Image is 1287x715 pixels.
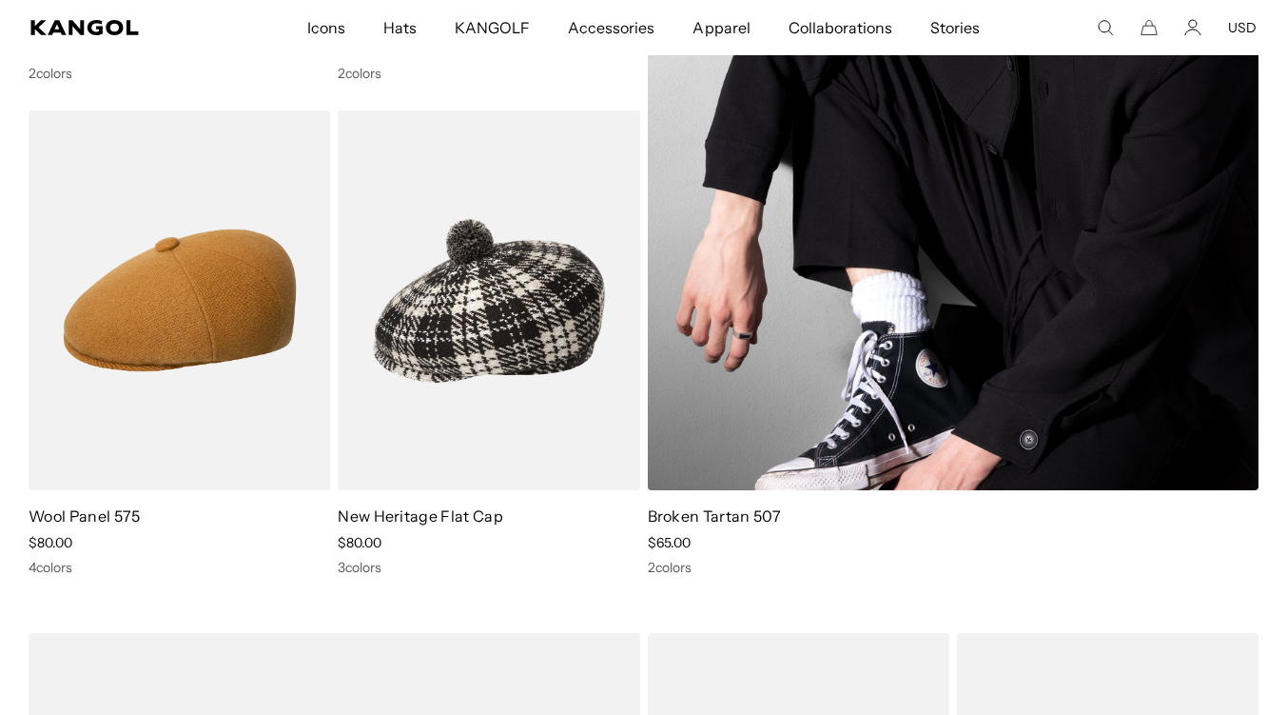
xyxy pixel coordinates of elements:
[29,534,72,551] span: $80.00
[1097,19,1114,36] summary: Search here
[648,534,691,551] span: $65.00
[338,506,503,526] a: New Heritage Flat Cap
[29,110,330,489] img: Wool Panel 575
[29,506,140,526] a: Wool Panel 575
[1184,19,1201,36] a: Account
[30,20,202,35] a: Kangol
[338,110,639,489] img: New Heritage Flat Cap
[29,559,330,576] div: 4 colors
[338,534,381,551] span: $80.00
[648,559,1259,576] div: 2 colors
[1141,19,1158,36] button: Cart
[338,65,639,82] div: 2 colors
[29,65,330,82] div: 2 colors
[338,559,639,576] div: 3 colors
[648,506,781,526] a: Broken Tartan 507
[1228,19,1257,36] button: USD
